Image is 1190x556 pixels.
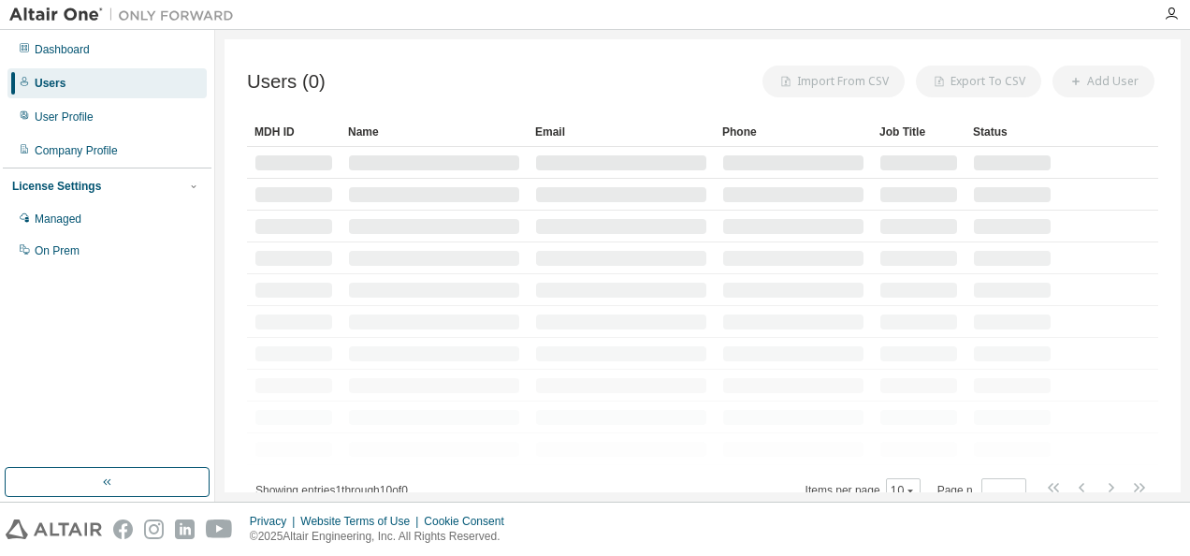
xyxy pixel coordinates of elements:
img: facebook.svg [113,519,133,539]
div: Status [973,117,1052,147]
p: © 2025 Altair Engineering, Inc. All Rights Reserved. [250,529,515,545]
span: Page n. [937,478,1026,503]
div: Managed [35,212,81,227]
div: Company Profile [35,143,118,158]
span: Showing entries 1 through 10 of 0 [255,484,408,497]
div: Job Title [879,117,958,147]
div: Privacy [250,514,300,529]
div: Dashboard [35,42,90,57]
div: User Profile [35,110,94,124]
div: Users [35,76,65,91]
img: linkedin.svg [175,519,195,539]
button: Export To CSV [916,66,1041,97]
div: Name [348,117,520,147]
div: Phone [722,117,864,147]
button: Add User [1052,66,1154,97]
div: Cookie Consent [424,514,515,529]
img: Altair One [9,6,243,24]
button: 10 [891,483,916,498]
img: instagram.svg [144,519,164,539]
button: Import From CSV [762,66,905,97]
img: altair_logo.svg [6,519,102,539]
span: Users (0) [247,71,326,93]
div: On Prem [35,243,80,258]
div: License Settings [12,179,101,194]
div: Email [535,117,707,147]
div: Website Terms of Use [300,514,424,529]
div: MDH ID [254,117,333,147]
span: Items per page [805,478,921,503]
img: youtube.svg [206,519,233,539]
